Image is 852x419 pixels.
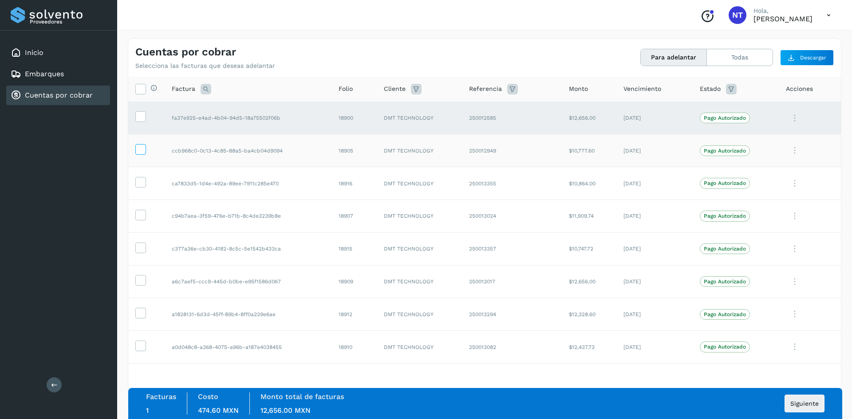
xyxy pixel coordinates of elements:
[562,102,616,134] td: $12,656.00
[25,91,93,99] a: Cuentas por cobrar
[377,265,462,298] td: DMT TECHNOLOGY
[623,84,661,94] span: Vencimiento
[165,232,331,265] td: c377a36e-cb30-4182-8c5c-5e1542b433ca
[331,200,376,232] td: 18907
[6,86,110,105] div: Cuentas por cobrar
[25,70,64,78] a: Embarques
[616,167,693,200] td: [DATE]
[562,232,616,265] td: $10,747.72
[562,265,616,298] td: $12,656.00
[165,265,331,298] td: a6c7aef5-ccc9-445d-b0be-e95f1586d067
[331,102,376,134] td: 18900
[198,392,218,401] label: Costo
[462,331,562,364] td: 250013082
[562,298,616,331] td: $12,328.60
[462,167,562,200] td: 250013355
[331,232,376,265] td: 18915
[165,298,331,331] td: a1828131-6d3d-45ff-89b4-8ff0a229e6ae
[462,298,562,331] td: 250013294
[704,344,746,350] p: Pago Autorizado
[704,311,746,317] p: Pago Autorizado
[562,363,616,396] td: $10,766.56
[700,84,721,94] span: Estado
[165,102,331,134] td: fa37e925-e4ad-4b04-94d5-18a75502f06b
[707,49,773,66] button: Todas
[260,392,344,401] label: Monto total de facturas
[146,392,176,401] label: Facturas
[165,200,331,232] td: c94b7aea-3f59-476e-b71b-8c4de3239b8e
[562,167,616,200] td: $10,864.00
[135,62,275,70] p: Selecciona las facturas que deseas adelantar
[790,400,819,407] span: Siguiente
[641,49,707,66] button: Para adelantar
[462,363,562,396] td: 250013356
[6,64,110,84] div: Embarques
[704,213,746,219] p: Pago Autorizado
[146,406,149,415] span: 1
[704,180,746,186] p: Pago Autorizado
[165,134,331,167] td: ccb968c0-0c13-4c85-88a5-ba4cb04d9094
[800,54,826,62] span: Descargar
[331,167,376,200] td: 18916
[753,15,813,23] p: Norberto Tula Tepo
[339,84,353,94] span: Folio
[462,265,562,298] td: 250013017
[172,84,195,94] span: Factura
[462,102,562,134] td: 250012585
[377,134,462,167] td: DMT TECHNOLOGY
[616,298,693,331] td: [DATE]
[462,232,562,265] td: 250013357
[785,395,824,412] button: Siguiente
[704,278,746,285] p: Pago Autorizado
[469,84,502,94] span: Referencia
[780,50,834,66] button: Descargar
[562,331,616,364] td: $12,437.73
[462,200,562,232] td: 250013024
[260,406,311,415] span: 12,656.00 MXN
[165,363,331,396] td: 891cb4a5-110f-4188-8f75-894c4789c4d5
[786,84,813,94] span: Acciones
[198,406,239,415] span: 474.60 MXN
[377,331,462,364] td: DMT TECHNOLOGY
[616,331,693,364] td: [DATE]
[704,148,746,154] p: Pago Autorizado
[562,134,616,167] td: $10,777.60
[6,43,110,63] div: Inicio
[165,331,331,364] td: a0d048c8-a368-4075-a96b-a187e4038455
[616,102,693,134] td: [DATE]
[462,134,562,167] td: 250012949
[331,331,376,364] td: 18910
[30,19,106,25] p: Proveedores
[377,363,462,396] td: DMT TECHNOLOGY
[135,46,236,59] h4: Cuentas por cobrar
[377,232,462,265] td: DMT TECHNOLOGY
[569,84,588,94] span: Monto
[377,298,462,331] td: DMT TECHNOLOGY
[331,363,376,396] td: 18914
[704,115,746,121] p: Pago Autorizado
[331,298,376,331] td: 18912
[616,363,693,396] td: [DATE]
[165,167,331,200] td: ca7833d5-1d4e-492a-89ee-7911c285e470
[616,134,693,167] td: [DATE]
[377,200,462,232] td: DMT TECHNOLOGY
[331,265,376,298] td: 18909
[377,167,462,200] td: DMT TECHNOLOGY
[384,84,406,94] span: Cliente
[377,102,462,134] td: DMT TECHNOLOGY
[562,200,616,232] td: $11,909.74
[616,232,693,265] td: [DATE]
[331,134,376,167] td: 18905
[25,48,43,57] a: Inicio
[616,265,693,298] td: [DATE]
[616,200,693,232] td: [DATE]
[753,7,813,15] p: Hola,
[704,246,746,252] p: Pago Autorizado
